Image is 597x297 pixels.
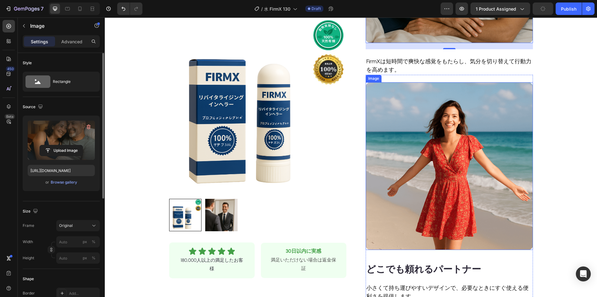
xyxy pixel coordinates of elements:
[261,40,428,57] p: FirmXは短時間で爽快な感覚をもたらし、気分を切り替えて行動力を高めます。
[470,2,530,15] button: 1 product assigned
[476,6,516,12] span: 1 product assigned
[90,238,97,246] button: px
[51,180,77,185] div: Browse gallery
[5,114,15,119] div: Beta
[45,179,49,186] span: or
[23,207,39,216] div: Size
[92,239,95,245] div: %
[53,74,91,89] div: Rectangle
[56,236,100,247] input: px%
[262,58,275,64] div: Image
[2,2,46,15] button: 7
[264,6,290,12] span: 水 FirmX 130
[56,220,100,231] button: Original
[561,6,576,12] div: Publish
[261,246,376,257] strong: どこでも頼れるパートナー
[181,231,216,237] strong: 30日以内に実感
[105,17,597,297] iframe: Design area
[117,2,142,15] div: Undo/Redo
[23,255,34,261] label: Height
[69,291,98,296] div: Add...
[23,290,35,296] div: Border
[23,276,34,282] div: Shape
[23,60,32,66] div: Style
[261,6,263,12] span: /
[41,5,44,12] p: 7
[23,103,44,111] div: Source
[261,65,428,232] img: gempages_577595790776599228-c169a2ed-e9af-41da-aa37-8a300e9cd199.png
[312,6,321,12] span: Draft
[81,254,89,262] button: %
[31,38,48,45] p: Settings
[81,238,89,246] button: %
[23,239,33,245] label: Width
[30,22,83,30] p: Image
[50,179,77,185] button: Browse gallery
[576,266,591,281] div: Open Intercom Messenger
[166,240,231,254] span: 満足いただけない場合は返金保証
[56,252,100,264] input: px%
[6,66,15,71] div: 450
[28,165,95,176] input: https://example.com/image.jpg
[83,255,87,261] div: px
[92,255,95,261] div: %
[23,223,34,228] label: Frame
[61,38,82,45] p: Advanced
[83,239,87,245] div: px
[90,254,97,262] button: px
[59,223,73,228] span: Original
[556,2,582,15] button: Publish
[261,266,428,283] p: 小さくて持ち運びやすいデザインで、必要なときにすぐ使える便利さを提供します。
[39,145,83,156] button: Upload Image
